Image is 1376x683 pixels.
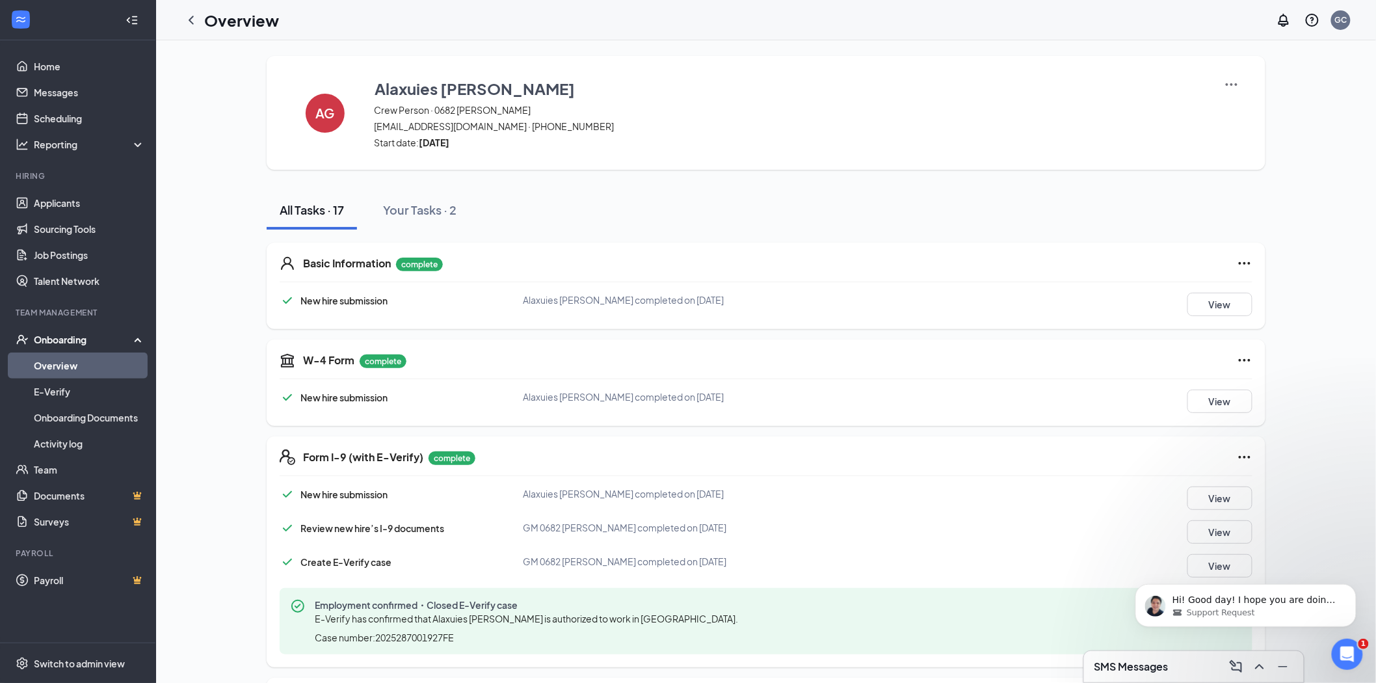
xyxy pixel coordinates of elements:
[303,353,354,368] h5: W-4 Form
[383,202,456,218] div: Your Tasks · 2
[1252,659,1267,675] svg: ChevronUp
[1187,390,1252,413] button: View
[1228,659,1244,675] svg: ComposeMessage
[34,457,145,483] a: Team
[280,353,295,368] svg: TaxGovernmentIcon
[34,353,145,379] a: Overview
[1276,12,1291,28] svg: Notifications
[523,391,724,403] span: Alaxuies [PERSON_NAME] completed on [DATE]
[300,489,388,500] span: New hire submission
[16,333,29,346] svg: UserCheck
[34,216,145,242] a: Sourcing Tools
[14,13,27,26] svg: WorkstreamLogo
[374,120,1208,133] span: [EMAIL_ADDRESS][DOMAIN_NAME] · [PHONE_NUMBER]
[315,631,454,644] span: Case number: 2025287001927FE
[16,548,142,559] div: Payroll
[1237,353,1252,368] svg: Ellipses
[280,520,295,536] svg: Checkmark
[523,294,724,306] span: Alaxuies [PERSON_NAME] completed on [DATE]
[280,256,295,271] svg: User
[1224,77,1239,92] img: More Actions
[34,79,145,105] a: Messages
[290,598,306,614] svg: CheckmarkCircle
[300,556,391,568] span: Create E-Verify case
[34,138,146,151] div: Reporting
[71,50,139,62] span: Support Request
[1358,639,1369,649] span: 1
[34,405,145,431] a: Onboarding Documents
[374,77,1208,100] button: Alaxuies [PERSON_NAME]
[303,450,423,464] h5: Form I-9 (with E-Verify)
[16,138,29,151] svg: Analysis
[34,379,145,405] a: E-Verify
[34,190,145,216] a: Applicants
[34,567,145,593] a: PayrollCrown
[300,295,388,306] span: New hire submission
[34,483,145,509] a: DocumentsCrown
[126,14,139,27] svg: Collapse
[316,109,335,118] h4: AG
[374,103,1208,116] span: Crew Person · 0682 [PERSON_NAME]
[360,355,406,368] p: complete
[34,268,145,294] a: Talent Network
[34,242,145,268] a: Job Postings
[1304,12,1320,28] svg: QuestionInfo
[34,509,145,535] a: SurveysCrown
[183,12,199,28] svg: ChevronLeft
[1332,639,1363,670] iframe: Intercom live chat
[429,451,475,465] p: complete
[1249,656,1270,677] button: ChevronUp
[1335,14,1347,25] div: GC
[34,105,145,131] a: Scheduling
[34,53,145,79] a: Home
[396,258,443,271] p: complete
[1187,554,1252,578] button: View
[300,392,388,403] span: New hire submission
[523,488,724,500] span: Alaxuies [PERSON_NAME] completed on [DATE]
[1187,487,1252,510] button: View
[1116,557,1376,648] iframe: Intercom notifications message
[16,657,29,670] svg: Settings
[280,390,295,405] svg: Checkmark
[293,77,358,149] button: AG
[16,170,142,181] div: Hiring
[34,657,125,670] div: Switch to admin view
[204,9,279,31] h1: Overview
[280,449,295,465] svg: FormI9EVerifyIcon
[419,137,449,148] strong: [DATE]
[280,554,295,570] svg: Checkmark
[1237,449,1252,465] svg: Ellipses
[315,613,738,624] span: E-Verify has confirmed that Alaxuies [PERSON_NAME] is authorized to work in [GEOGRAPHIC_DATA].
[280,293,295,308] svg: Checkmark
[1237,256,1252,271] svg: Ellipses
[300,522,444,534] span: Review new hire’s I-9 documents
[280,487,295,502] svg: Checkmark
[280,202,344,218] div: All Tasks · 17
[1094,660,1169,674] h3: SMS Messages
[374,136,1208,149] span: Start date:
[1226,656,1247,677] button: ComposeMessage
[523,556,726,567] span: GM 0682 [PERSON_NAME] completed on [DATE]
[523,522,726,533] span: GM 0682 [PERSON_NAME] completed on [DATE]
[303,256,391,271] h5: Basic Information
[1187,520,1252,544] button: View
[34,333,134,346] div: Onboarding
[315,598,743,611] span: Employment confirmed・Closed E-Verify case
[375,77,575,100] h3: Alaxuies [PERSON_NAME]
[57,38,220,100] span: Hi! Good day! I hope you are doing well [DATE]. I just want to check in and ask if you still need...
[1273,656,1293,677] button: Minimize
[1187,293,1252,316] button: View
[1275,659,1291,675] svg: Minimize
[16,307,142,318] div: Team Management
[34,431,145,457] a: Activity log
